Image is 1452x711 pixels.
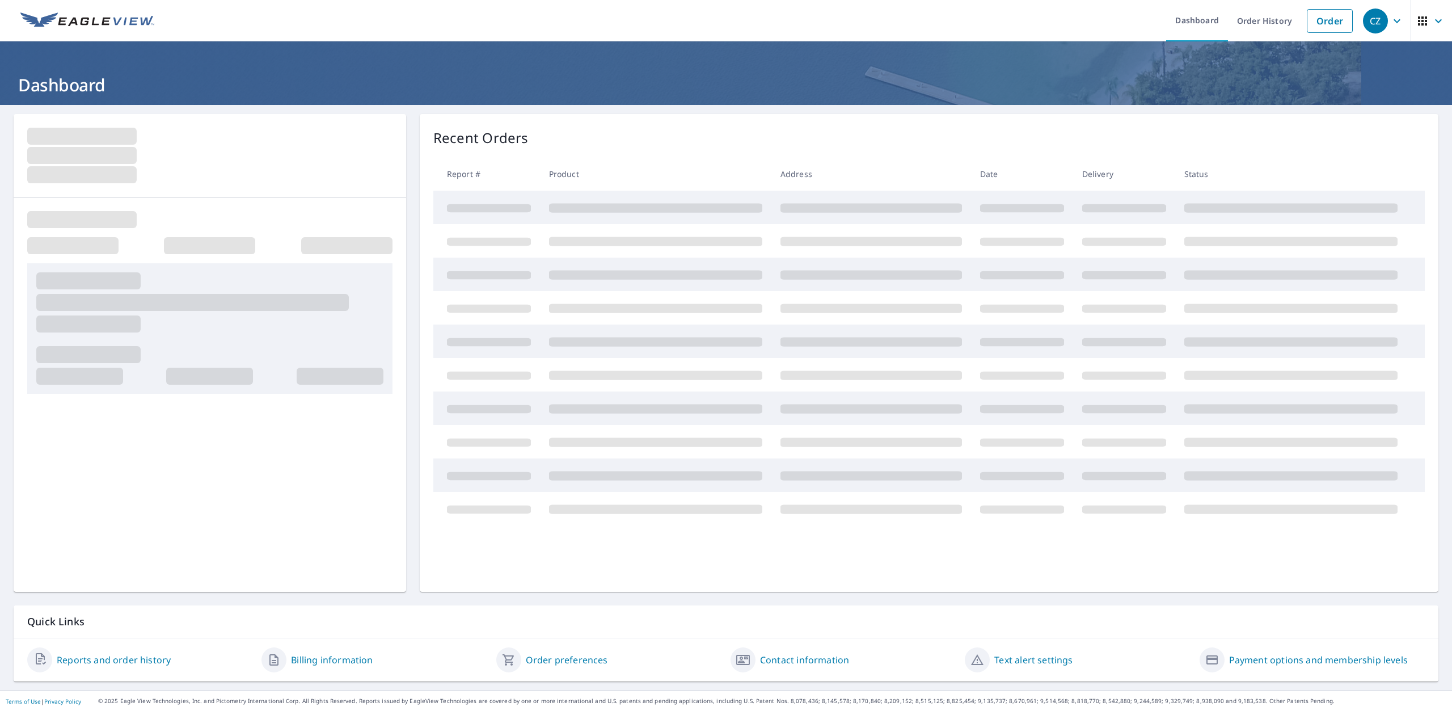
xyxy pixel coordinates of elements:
[433,128,529,148] p: Recent Orders
[1229,653,1408,667] a: Payment options and membership levels
[1307,9,1353,33] a: Order
[291,653,373,667] a: Billing information
[6,697,41,705] a: Terms of Use
[1363,9,1388,33] div: CZ
[1073,157,1175,191] th: Delivery
[771,157,971,191] th: Address
[98,697,1446,705] p: © 2025 Eagle View Technologies, Inc. and Pictometry International Corp. All Rights Reserved. Repo...
[6,698,81,705] p: |
[540,157,771,191] th: Product
[20,12,154,30] img: EV Logo
[526,653,608,667] a: Order preferences
[44,697,81,705] a: Privacy Policy
[14,73,1438,96] h1: Dashboard
[27,615,1425,629] p: Quick Links
[971,157,1073,191] th: Date
[760,653,849,667] a: Contact information
[433,157,540,191] th: Report #
[994,653,1073,667] a: Text alert settings
[1175,157,1407,191] th: Status
[57,653,171,667] a: Reports and order history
